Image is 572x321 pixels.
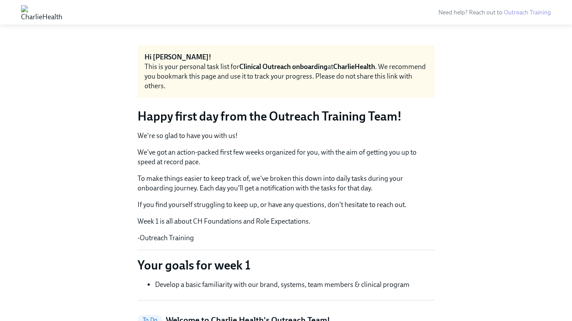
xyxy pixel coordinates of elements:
p: Your goals for week 1 [138,257,434,273]
p: -Outreach Training [138,233,434,243]
span: Need help? Reach out to [438,9,551,16]
p: If you find yourself struggling to keep up, or have any questions, don't hesitate to reach out. [138,200,434,210]
strong: CharlieHealth [333,62,375,71]
p: We're so glad to have you with us! [138,131,434,141]
p: Week 1 is all about CH Foundations and Role Expectations. [138,217,434,226]
p: To make things easier to keep track of, we've broken this down into daily tasks during your onboa... [138,174,434,193]
li: Develop a basic familiarity with our brand, systems, team members & clinical program [155,280,434,290]
p: We've got an action-packed first few weeks organized for you, with the aim of getting you up to s... [138,148,434,167]
img: CharlieHealth [21,5,62,19]
div: This is your personal task list for at . We recommend you bookmark this page and use it to track ... [145,62,427,91]
strong: Clinical Outreach onboarding [239,62,327,71]
strong: Hi [PERSON_NAME]! [145,53,211,61]
h3: Happy first day from the Outreach Training Team! [138,108,434,124]
a: Outreach Training [504,9,551,16]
